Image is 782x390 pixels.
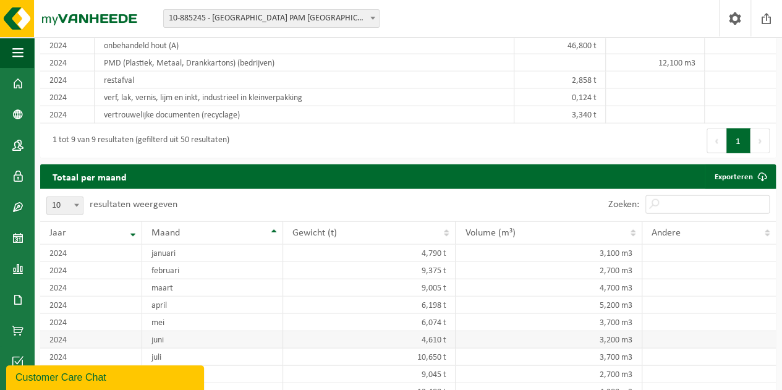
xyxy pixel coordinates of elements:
[49,228,66,238] span: Jaar
[142,279,283,297] td: maart
[46,197,83,215] span: 10
[707,129,726,153] button: Previous
[283,279,456,297] td: 9,005 t
[456,245,642,262] td: 3,100 m3
[456,331,642,349] td: 3,200 m3
[40,54,95,72] td: 2024
[95,54,515,72] td: PMD (Plastiek, Metaal, Drankkartons) (bedrijven)
[40,164,139,189] h2: Totaal per maand
[142,297,283,314] td: april
[514,72,606,89] td: 2,858 t
[514,106,606,124] td: 3,340 t
[90,200,177,210] label: resultaten weergeven
[95,37,515,54] td: onbehandeld hout (A)
[606,54,705,72] td: 12,100 m3
[164,10,379,27] span: 10-885245 - SAINT-GOBAIN PAM BELGIUM NV - LANDEN
[456,297,642,314] td: 5,200 m3
[514,37,606,54] td: 46,800 t
[47,197,83,214] span: 10
[40,331,142,349] td: 2024
[40,37,95,54] td: 2024
[705,164,775,189] a: Exporteren
[40,314,142,331] td: 2024
[456,314,642,331] td: 3,700 m3
[40,262,142,279] td: 2024
[514,89,606,106] td: 0,124 t
[456,279,642,297] td: 4,700 m3
[750,129,770,153] button: Next
[456,262,642,279] td: 2,700 m3
[95,89,515,106] td: verf, lak, vernis, lijm en inkt, industrieel in kleinverpakking
[465,228,515,238] span: Volume (m³)
[283,331,456,349] td: 4,610 t
[46,130,229,152] div: 1 tot 9 van 9 resultaten (gefilterd uit 50 resultaten)
[142,314,283,331] td: mei
[142,331,283,349] td: juni
[283,366,456,383] td: 9,045 t
[40,72,95,89] td: 2024
[456,349,642,366] td: 3,700 m3
[283,297,456,314] td: 6,198 t
[40,89,95,106] td: 2024
[6,363,206,390] iframe: chat widget
[163,9,380,28] span: 10-885245 - SAINT-GOBAIN PAM BELGIUM NV - LANDEN
[142,349,283,366] td: juli
[40,279,142,297] td: 2024
[292,228,337,238] span: Gewicht (t)
[456,366,642,383] td: 2,700 m3
[40,245,142,262] td: 2024
[652,228,681,238] span: Andere
[142,245,283,262] td: januari
[283,349,456,366] td: 10,650 t
[142,366,283,383] td: augustus
[151,228,180,238] span: Maand
[608,200,639,210] label: Zoeken:
[95,106,515,124] td: vertrouwelijke documenten (recyclage)
[726,129,750,153] button: 1
[283,314,456,331] td: 6,074 t
[283,262,456,279] td: 9,375 t
[95,72,515,89] td: restafval
[40,297,142,314] td: 2024
[40,349,142,366] td: 2024
[40,106,95,124] td: 2024
[142,262,283,279] td: februari
[283,245,456,262] td: 4,790 t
